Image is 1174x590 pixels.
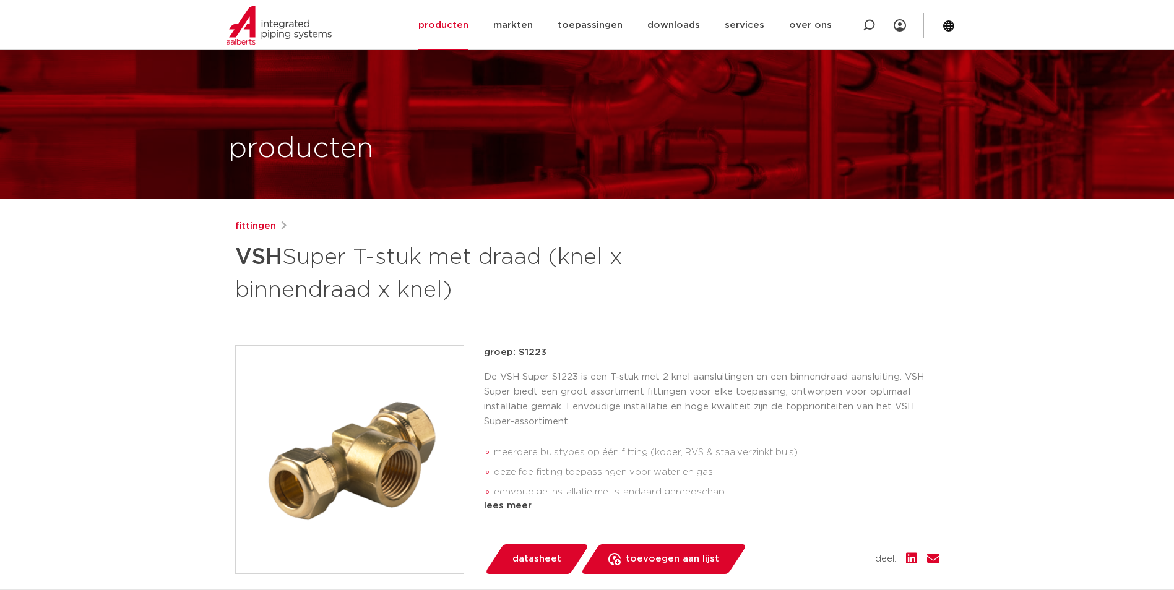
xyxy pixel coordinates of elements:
span: deel: [875,552,896,566]
a: fittingen [235,219,276,234]
p: De VSH Super S1223 is een T-stuk met 2 knel aansluitingen en een binnendraad aansluiting. VSH Sup... [484,370,939,429]
span: toevoegen aan lijst [626,549,719,569]
div: lees meer [484,498,939,513]
p: groep: S1223 [484,345,939,360]
li: meerdere buistypes op één fitting (koper, RVS & staalverzinkt buis) [494,443,939,463]
h1: Super T-stuk met draad (knel x binnendraad x knel) [235,239,700,306]
span: datasheet [512,549,561,569]
strong: VSH [235,246,282,268]
img: Product Image for VSH Super T-stuk met draad (knel x binnendraad x knel) [236,346,464,573]
a: datasheet [484,544,589,574]
h1: producten [228,129,374,169]
li: dezelfde fitting toepassingen voor water en gas [494,463,939,482]
li: eenvoudige installatie met standaard gereedschap [494,482,939,502]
